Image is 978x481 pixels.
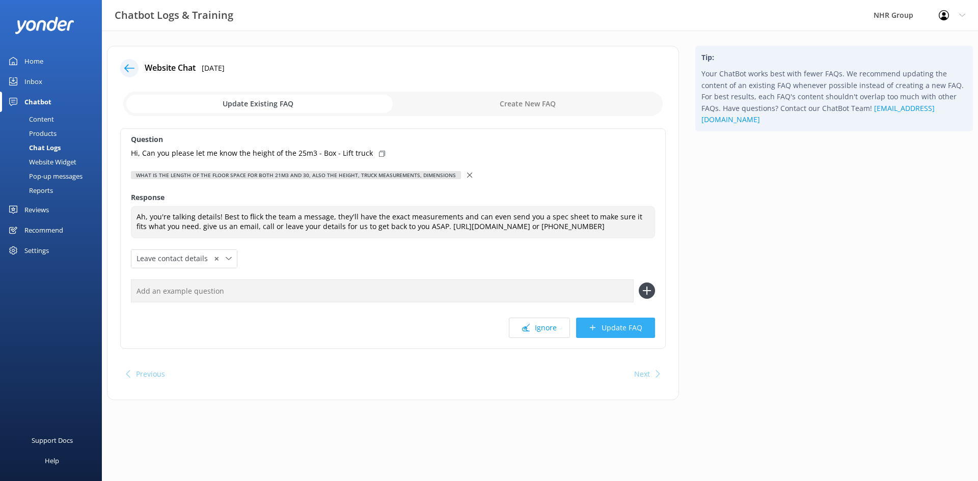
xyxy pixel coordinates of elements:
[115,7,233,23] h3: Chatbot Logs & Training
[701,52,967,63] h4: Tip:
[6,140,61,155] div: Chat Logs
[6,183,53,197] div: Reports
[6,126,57,140] div: Products
[24,92,51,112] div: Chatbot
[45,450,59,471] div: Help
[131,279,634,302] input: Add an example question
[15,17,74,34] img: yonder-white-logo.png
[701,103,935,124] a: [EMAIL_ADDRESS][DOMAIN_NAME]
[6,155,102,169] a: Website Widget
[131,192,655,203] label: Response
[6,126,102,140] a: Products
[6,155,76,169] div: Website Widget
[131,206,655,238] textarea: Ah, you're talking details! Best to flick the team a message, they'll have the exact measurements...
[131,148,373,159] p: Hi, Can you please let me know the height of the 25m3 - Box - Lift truck
[6,112,102,126] a: Content
[701,68,967,125] p: Your ChatBot works best with fewer FAQs. We recommend updating the content of an existing FAQ whe...
[131,134,655,145] label: Question
[6,112,54,126] div: Content
[576,318,655,338] button: Update FAQ
[202,63,225,74] p: [DATE]
[6,140,102,155] a: Chat Logs
[145,62,196,75] h4: Website Chat
[509,318,570,338] button: Ignore
[24,51,43,71] div: Home
[131,171,461,179] div: What is the length of the floor space for both 21m3 and 30, also the height, Truck Measurements, ...
[32,430,73,450] div: Support Docs
[214,254,219,264] span: ✕
[24,220,63,240] div: Recommend
[6,169,83,183] div: Pop-up messages
[6,169,102,183] a: Pop-up messages
[24,200,49,220] div: Reviews
[137,253,214,264] span: Leave contact details
[6,183,102,197] a: Reports
[24,71,42,92] div: Inbox
[24,240,49,261] div: Settings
